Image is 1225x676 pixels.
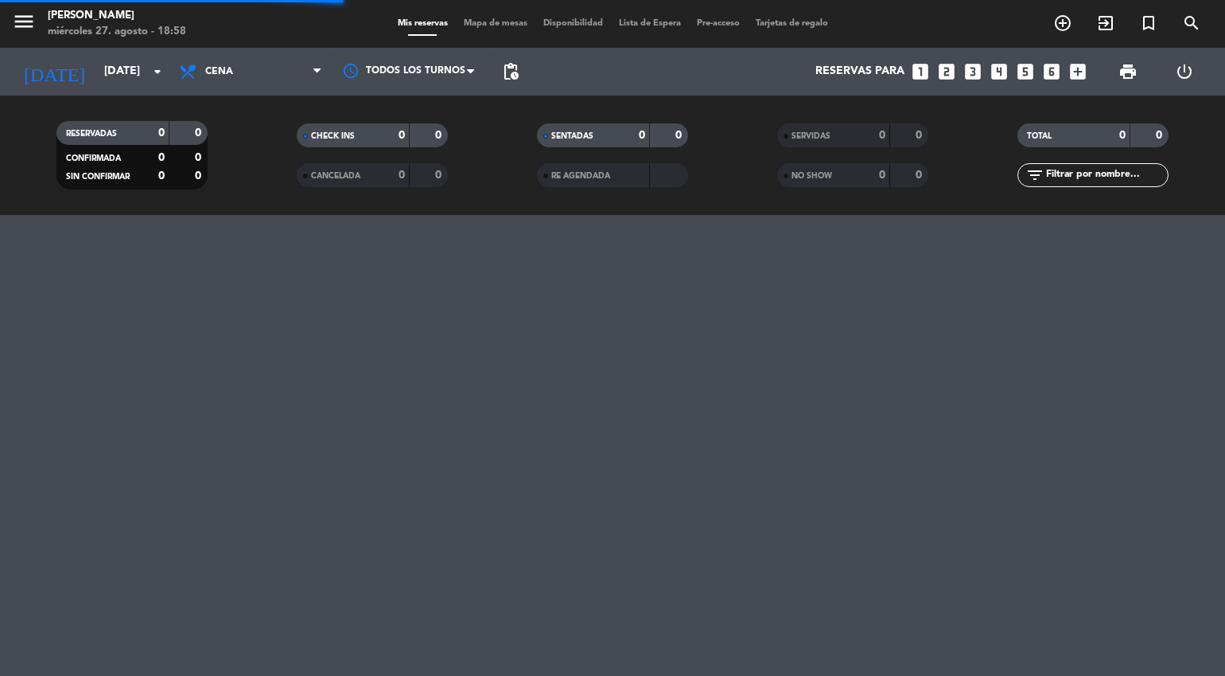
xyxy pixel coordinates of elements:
[791,132,830,140] span: SERVIDAS
[879,130,885,141] strong: 0
[12,10,36,39] button: menu
[148,62,167,81] i: arrow_drop_down
[1182,14,1201,33] i: search
[551,172,610,180] span: RE AGENDADA
[1044,166,1168,184] input: Filtrar por nombre...
[501,62,520,81] span: pending_actions
[611,19,689,28] span: Lista de Espera
[689,19,748,28] span: Pre-acceso
[910,61,931,82] i: looks_one
[205,66,233,77] span: Cena
[551,132,593,140] span: SENTADAS
[12,54,96,89] i: [DATE]
[1119,130,1126,141] strong: 0
[936,61,957,82] i: looks_two
[879,170,885,181] strong: 0
[66,173,130,181] span: SIN CONFIRMAR
[399,170,405,181] strong: 0
[1053,14,1072,33] i: add_circle_outline
[1156,130,1165,141] strong: 0
[989,61,1009,82] i: looks_4
[1096,14,1115,33] i: exit_to_app
[1027,132,1052,140] span: TOTAL
[311,132,355,140] span: CHECK INS
[748,19,836,28] span: Tarjetas de regalo
[1015,61,1036,82] i: looks_5
[158,152,165,163] strong: 0
[791,172,832,180] span: NO SHOW
[435,130,445,141] strong: 0
[158,127,165,139] strong: 0
[815,65,904,78] span: Reservas para
[66,130,117,138] span: RESERVADAS
[1118,62,1137,81] span: print
[399,130,405,141] strong: 0
[456,19,535,28] span: Mapa de mesas
[195,127,204,139] strong: 0
[916,170,925,181] strong: 0
[675,130,685,141] strong: 0
[1041,61,1062,82] i: looks_6
[535,19,611,28] span: Disponibilidad
[66,154,121,162] span: CONFIRMADA
[12,10,36,33] i: menu
[916,130,925,141] strong: 0
[195,170,204,182] strong: 0
[311,172,360,180] span: CANCELADA
[390,19,456,28] span: Mis reservas
[48,8,186,24] div: [PERSON_NAME]
[195,152,204,163] strong: 0
[158,170,165,182] strong: 0
[1139,14,1158,33] i: turned_in_not
[1025,166,1044,185] i: filter_list
[1067,61,1088,82] i: add_box
[962,61,983,82] i: looks_3
[1175,62,1194,81] i: power_settings_new
[639,130,645,141] strong: 0
[1157,48,1213,96] div: LOG OUT
[48,24,186,40] div: miércoles 27. agosto - 18:58
[435,170,445,181] strong: 0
